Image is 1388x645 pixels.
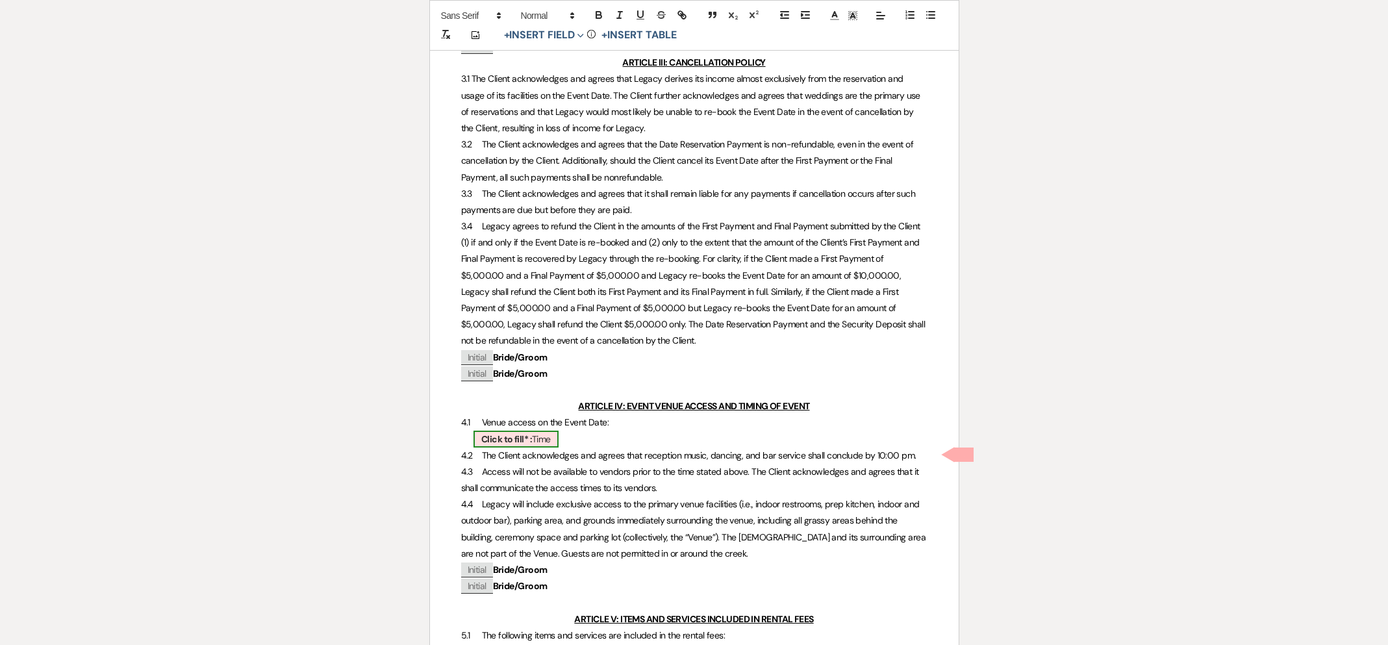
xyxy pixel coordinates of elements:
button: Insert Field [499,27,589,43]
span: 3.4 Legacy agrees to refund the Client in the amounts of the First Payment and Final Payment subm... [461,220,927,346]
span: Initial [461,366,493,381]
u: ARTICLE V: ITEMS AND SERVICES INCLUDED IN RENTAL FEES [574,613,813,625]
span: 4.2 The Client acknowledges and agrees that reception music, dancing, and bar service shall concl... [461,449,870,461]
strong: Bride/Groom [493,564,548,575]
span: 3.2 The Client acknowledges and agrees that the Date Reservation Payment is non-refundable, even ... [461,138,916,183]
span: 3.1 The Client acknowledges and agrees that Legacy derives its income almost exclusively from the... [461,73,923,134]
span: Alignment [872,8,890,23]
span: y 10:00 pm. [870,449,916,461]
button: +Insert Table [597,27,681,43]
span: Time [473,431,559,448]
u: ARTICLE III: CANCELLATION POLICY [622,57,765,68]
span: 4.1 Venue access on the Event Date: [461,416,609,428]
strong: Bride/Groom [493,368,548,379]
strong: Bride/Groom [493,580,548,592]
span: 4.3 Access will not be available to vendors prior to the time stated above. The Client acknowledg... [461,466,922,494]
span: Text Background Color [844,8,862,23]
span: 5.1 The following items and services are included in the rental fees: [461,629,726,641]
span: Text Color [826,8,844,23]
span: Initial [461,563,493,577]
span: 4.4 Legacy will include exclusive access to the primary venue facilities (i.e., indoor restrooms,... [461,498,928,559]
span: Header Formats [515,8,579,23]
strong: Bride/Groom [493,351,548,363]
b: Click to fill* : [481,433,532,445]
span: 3.3 The Client acknowledges and agrees that it shall remain liable for any payments if cancellati... [461,188,918,216]
span: Initial [461,350,493,365]
span: + [601,30,607,40]
span: + [504,30,510,40]
span: Initial [461,579,493,594]
u: ARTICLE IV: EVENT VENUE ACCESS AND TIMING OF EVENT [578,400,809,412]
